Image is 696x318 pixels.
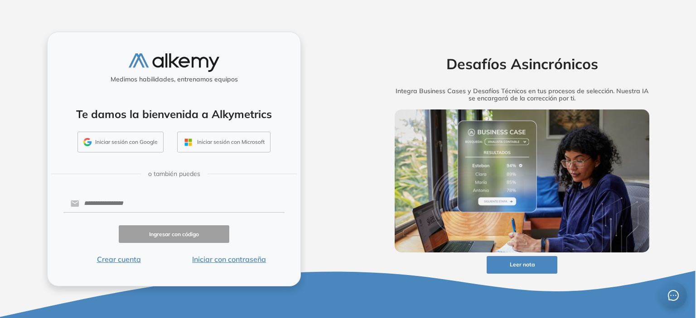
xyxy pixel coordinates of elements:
[177,132,271,152] button: Iniciar sesión con Microsoft
[83,138,92,146] img: GMAIL_ICON
[174,254,285,265] button: Iniciar con contraseña
[183,137,193,147] img: OUTLOOK_ICON
[381,55,663,72] h2: Desafíos Asincrónicos
[119,225,229,243] button: Ingresar con código
[395,109,649,252] img: img-more-info
[381,87,663,103] h5: Integra Business Cases y Desafíos Técnicos en tus procesos de selección. Nuestra IA se encargará ...
[129,53,219,72] img: logo-alkemy
[63,254,174,265] button: Crear cuenta
[487,256,557,274] button: Leer nota
[148,169,200,179] span: o también puedes
[668,290,679,301] span: message
[59,108,289,121] h4: Te damos la bienvenida a Alkymetrics
[51,76,297,83] h5: Medimos habilidades, entrenamos equipos
[77,132,164,152] button: Iniciar sesión con Google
